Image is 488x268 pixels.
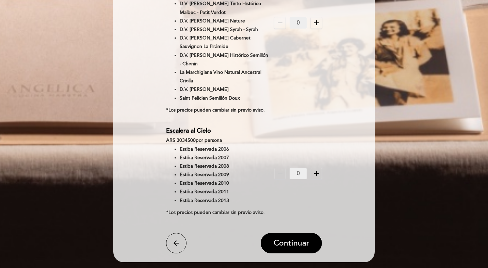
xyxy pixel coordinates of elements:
[276,169,284,178] i: remove
[180,85,269,94] li: D.V. [PERSON_NAME]
[180,196,269,205] li: Estiba Reservada 2013
[274,238,309,248] span: Continuar
[166,107,265,113] strong: *Los precios pueden cambiar sin previo aviso.
[166,210,265,215] strong: *Los precios pueden cambiar sin previo aviso.
[180,25,269,34] li: D.V. [PERSON_NAME] Syrah - Syrah
[180,145,269,153] li: Estiba Reservada 2006
[180,94,269,102] li: Saint Felicien Semillón Doux
[166,233,186,253] button: arrow_back
[180,179,269,187] li: Estiba Reservada 2010
[180,34,269,51] li: D.V. [PERSON_NAME] Cabernet Sauvignon La Pirámide
[180,170,269,179] li: Estiba Reservada 2009
[180,17,269,25] li: D.V. [PERSON_NAME] Nature
[180,51,269,68] li: D.V. [PERSON_NAME] Histórico Semillón - Chenin
[180,162,269,170] li: Estiba Reservada 2008
[166,136,269,145] div: ARS 3034500
[261,233,322,253] button: Continuar
[180,68,269,85] li: La Marchigiana Vino Natural Ancestral Criolla
[276,19,284,27] i: remove
[180,187,269,196] li: Estiba Reservada 2011
[166,125,269,136] div: Escalera al Cielo
[172,239,180,247] i: arrow_back
[180,153,269,162] li: Estiba Reservada 2007
[312,19,321,27] i: add
[312,169,321,178] i: add
[196,137,222,143] span: por persona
